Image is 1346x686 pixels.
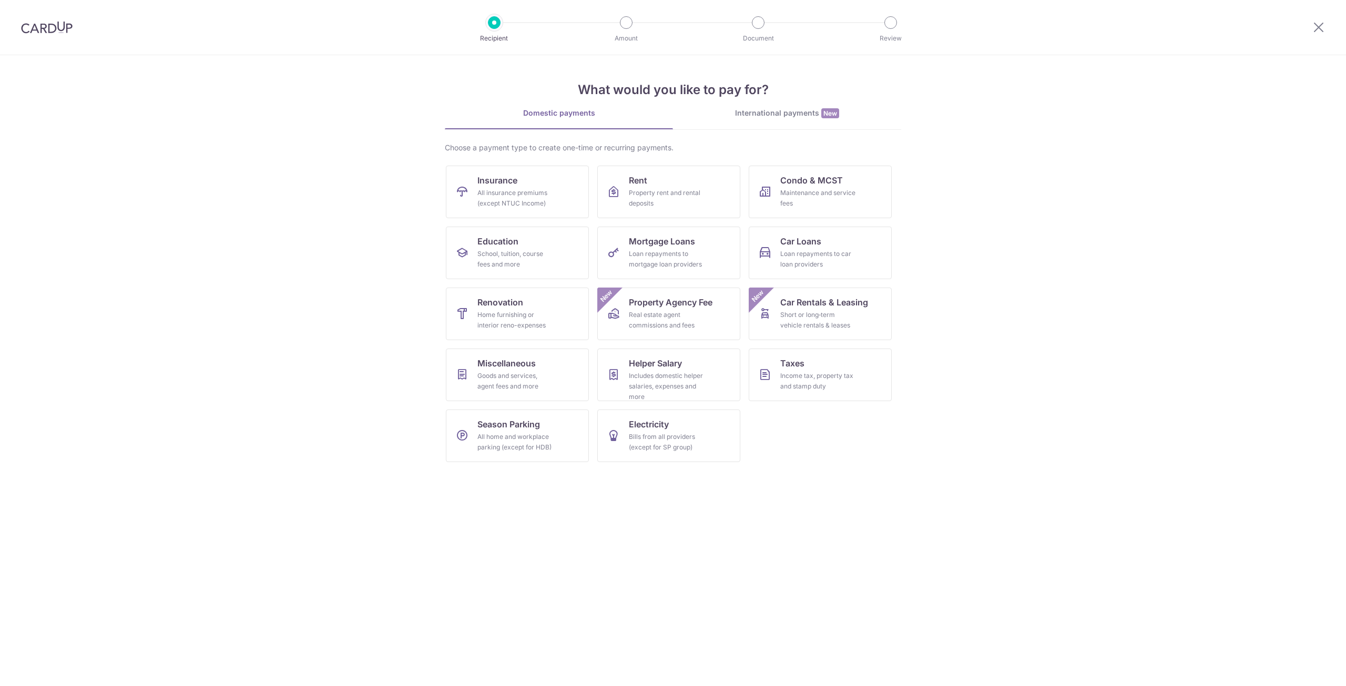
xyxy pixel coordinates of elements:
span: New [598,288,615,305]
div: All insurance premiums (except NTUC Income) [477,188,553,209]
span: Education [477,235,518,248]
a: Condo & MCSTMaintenance and service fees [749,166,892,218]
div: International payments [673,108,901,119]
a: Property Agency FeeReal estate agent commissions and feesNew [597,288,740,340]
div: Goods and services, agent fees and more [477,371,553,392]
a: Car LoansLoan repayments to car loan providers [749,227,892,279]
span: Car Rentals & Leasing [780,296,868,309]
a: Season ParkingAll home and workplace parking (except for HDB) [446,409,589,462]
a: RentProperty rent and rental deposits [597,166,740,218]
div: Loan repayments to mortgage loan providers [629,249,705,270]
div: Choose a payment type to create one-time or recurring payments. [445,142,901,153]
span: Property Agency Fee [629,296,712,309]
div: Bills from all providers (except for SP group) [629,432,705,453]
a: TaxesIncome tax, property tax and stamp duty [749,349,892,401]
div: Loan repayments to car loan providers [780,249,856,270]
span: Mortgage Loans [629,235,695,248]
iframe: Find more information here [1149,385,1346,686]
a: EducationSchool, tuition, course fees and more [446,227,589,279]
div: Includes domestic helper salaries, expenses and more [629,371,705,402]
span: Rent [629,174,647,187]
p: Amount [587,33,665,44]
div: All home and workplace parking (except for HDB) [477,432,553,453]
span: Miscellaneous [477,357,536,370]
p: Document [719,33,797,44]
div: Income tax, property tax and stamp duty [780,371,856,392]
h4: What would you like to pay for? [445,80,901,99]
div: Short or long‑term vehicle rentals & leases [780,310,856,331]
a: Helper SalaryIncludes domestic helper salaries, expenses and more [597,349,740,401]
span: New [821,108,839,118]
span: New [749,288,767,305]
span: Season Parking [477,418,540,431]
a: ElectricityBills from all providers (except for SP group) [597,409,740,462]
span: Insurance [477,174,517,187]
span: Taxes [780,357,804,370]
p: Review [852,33,930,44]
div: Home furnishing or interior reno-expenses [477,310,553,331]
span: Renovation [477,296,523,309]
div: Domestic payments [445,108,673,118]
a: Mortgage LoansLoan repayments to mortgage loan providers [597,227,740,279]
span: Helper Salary [629,357,682,370]
span: Condo & MCST [780,174,843,187]
a: Car Rentals & LeasingShort or long‑term vehicle rentals & leasesNew [749,288,892,340]
div: Real estate agent commissions and fees [629,310,705,331]
div: Property rent and rental deposits [629,188,705,209]
a: InsuranceAll insurance premiums (except NTUC Income) [446,166,589,218]
img: CardUp [21,21,73,34]
span: Car Loans [780,235,821,248]
div: School, tuition, course fees and more [477,249,553,270]
a: RenovationHome furnishing or interior reno-expenses [446,288,589,340]
span: Electricity [629,418,669,431]
div: Maintenance and service fees [780,188,856,209]
p: Recipient [455,33,533,44]
a: MiscellaneousGoods and services, agent fees and more [446,349,589,401]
